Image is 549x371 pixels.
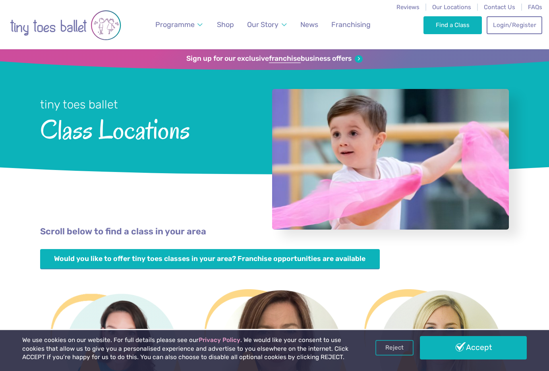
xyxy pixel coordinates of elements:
[22,336,350,362] p: We use cookies on our website. For full details please see our . We would like your consent to us...
[328,16,374,34] a: Franchising
[40,98,118,111] small: tiny toes ballet
[487,16,542,34] a: Login/Register
[300,20,318,29] span: News
[40,249,380,269] a: Would you like to offer tiny toes classes in your area? Franchise opportunities are available
[297,16,322,34] a: News
[40,112,251,145] span: Class Locations
[199,336,240,344] a: Privacy Policy
[528,4,542,11] a: FAQs
[484,4,515,11] a: Contact Us
[152,16,207,34] a: Programme
[396,4,419,11] a: Reviews
[423,16,482,34] a: Find a Class
[432,4,471,11] a: Our Locations
[217,20,234,29] span: Shop
[213,16,238,34] a: Shop
[10,5,121,45] img: tiny toes ballet
[269,54,301,63] strong: franchise
[420,336,527,359] a: Accept
[155,20,195,29] span: Programme
[40,226,509,238] p: Scroll below to find a class in your area
[375,340,414,355] a: Reject
[244,16,290,34] a: Our Story
[331,20,371,29] span: Franchising
[247,20,278,29] span: Our Story
[186,54,362,63] a: Sign up for our exclusivefranchisebusiness offers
